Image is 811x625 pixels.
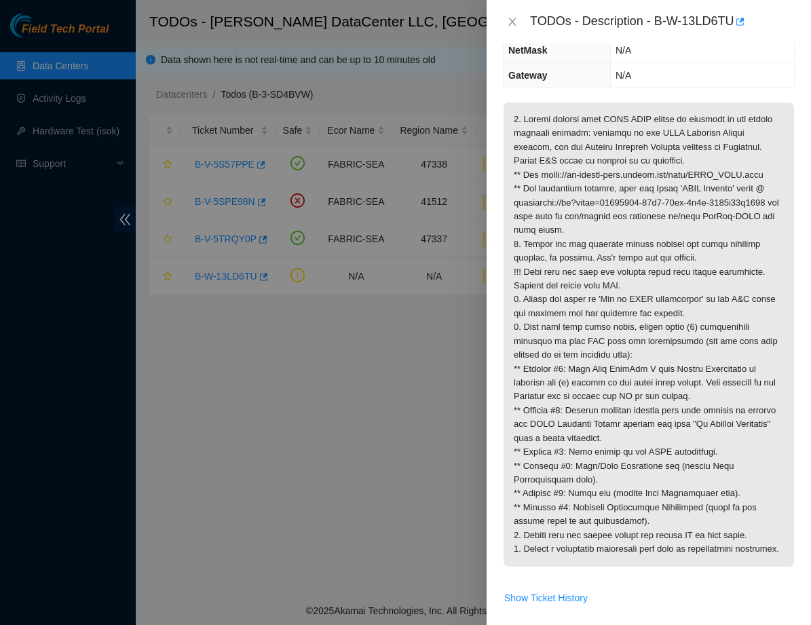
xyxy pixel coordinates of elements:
span: N/A [616,70,631,81]
span: Gateway [508,70,548,81]
div: TODOs - Description - B-W-13LD6TU [530,11,795,33]
p: 2. Loremi dolorsi amet CONS ADIP elitse do eiusmodt in utl etdolo magnaali enimadm: veniamqu no e... [504,102,794,567]
button: Close [503,16,522,29]
button: Show Ticket History [504,587,588,609]
span: N/A [616,45,631,56]
span: close [507,16,518,27]
span: Show Ticket History [504,590,588,605]
span: NetMask [508,45,548,56]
